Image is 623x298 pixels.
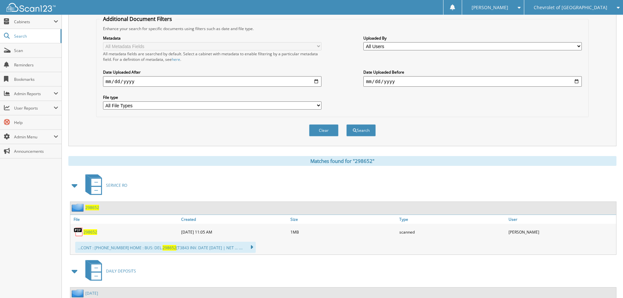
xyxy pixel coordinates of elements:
[289,225,398,238] div: 1MB
[14,91,54,96] span: Admin Reports
[83,229,97,235] a: 298652
[363,69,582,75] label: Date Uploaded Before
[103,76,321,87] input: start
[590,267,623,298] iframe: Chat Widget
[103,35,321,41] label: Metadata
[14,105,54,111] span: User Reports
[74,227,83,237] img: PDF.png
[85,290,98,296] a: [DATE]
[103,95,321,100] label: File type
[75,242,256,253] div: ...CONT : [PHONE_NUMBER] HOME : BUS: DEL. [T3843 INV. DATE [DATE] | NET ... ....
[72,203,85,212] img: folder2.png
[398,215,507,224] a: Type
[14,77,58,82] span: Bookmarks
[507,225,616,238] div: [PERSON_NAME]
[100,15,175,23] legend: Additional Document Filters
[14,48,58,53] span: Scan
[106,183,127,188] span: SERVICE RO
[100,26,585,31] div: Enhance your search for specific documents using filters such as date and file type.
[14,19,54,25] span: Cabinets
[81,172,127,198] a: SERVICE RO
[70,215,180,224] a: File
[363,76,582,87] input: end
[172,57,180,62] a: here
[346,124,376,136] button: Search
[309,124,338,136] button: Clear
[14,149,58,154] span: Announcements
[103,69,321,75] label: Date Uploaded After
[180,215,289,224] a: Created
[14,134,54,140] span: Admin Menu
[14,62,58,68] span: Reminders
[68,156,616,166] div: Matches found for "298652"
[398,225,507,238] div: scanned
[163,245,176,251] span: 298652
[289,215,398,224] a: Size
[507,215,616,224] a: User
[472,6,508,9] span: [PERSON_NAME]
[14,33,57,39] span: Search
[106,268,136,274] span: DAILY DEPOSITS
[85,205,99,210] a: 298652
[363,35,582,41] label: Uploaded By
[103,51,321,62] div: All metadata fields are searched by default. Select a cabinet with metadata to enable filtering b...
[81,258,136,284] a: DAILY DEPOSITS
[14,120,58,125] span: Help
[72,289,85,297] img: folder2.png
[180,225,289,238] div: [DATE] 11:05 AM
[534,6,607,9] span: Chevrolet of [GEOGRAPHIC_DATA]
[7,3,56,12] img: scan123-logo-white.svg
